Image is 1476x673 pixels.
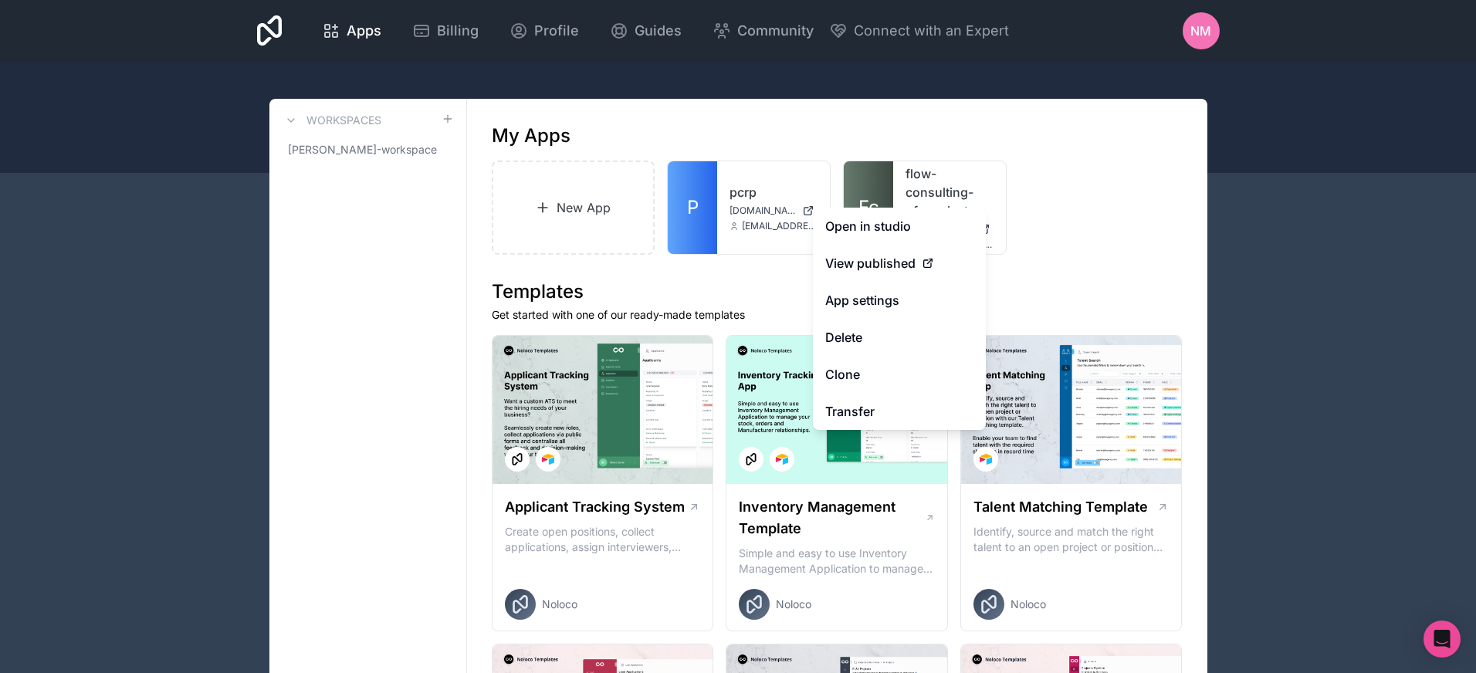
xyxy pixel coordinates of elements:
a: pcrp [730,183,818,201]
img: Airtable Logo [542,453,554,465]
a: Guides [598,14,694,48]
span: Noloco [542,597,577,612]
h1: My Apps [492,123,570,148]
a: Open in studio [813,208,986,245]
span: NM [1190,22,1211,40]
span: Billing [437,20,479,42]
div: Open Intercom Messenger [1424,621,1461,658]
a: Billing [400,14,491,48]
span: Connect with an Expert [854,20,1009,42]
span: Noloco [1011,597,1046,612]
a: Workspaces [282,111,381,130]
span: Noloco [776,597,811,612]
span: Guides [635,20,682,42]
span: Fc [858,195,879,220]
a: Apps [310,14,394,48]
span: View published [825,254,916,272]
a: [PERSON_NAME]-workspace [282,136,454,164]
img: Airtable Logo [776,453,788,465]
h1: Applicant Tracking System [505,496,685,518]
img: Airtable Logo [980,453,992,465]
a: Clone [813,356,986,393]
span: [EMAIL_ADDRESS][DOMAIN_NAME] [742,220,818,232]
button: Connect with an Expert [829,20,1009,42]
p: Identify, source and match the right talent to an open project or position with our Talent Matchi... [973,524,1170,555]
a: Community [700,14,826,48]
p: Create open positions, collect applications, assign interviewers, centralise candidate feedback a... [505,524,701,555]
a: [DOMAIN_NAME] [730,205,818,217]
h1: Talent Matching Template [973,496,1148,518]
span: Apps [347,20,381,42]
a: flow-consulting-pfr-project [906,164,994,220]
span: [PERSON_NAME]-workspace [288,142,437,157]
span: [DOMAIN_NAME] [730,205,796,217]
span: Profile [534,20,579,42]
a: P [668,161,717,254]
h1: Inventory Management Template [739,496,924,539]
a: App settings [813,282,986,319]
button: Delete [813,319,986,356]
h1: Templates [492,279,1183,304]
a: Transfer [813,393,986,430]
span: Community [737,20,814,42]
a: View published [813,245,986,282]
span: P [687,195,699,220]
p: Get started with one of our ready-made templates [492,307,1183,323]
a: New App [492,161,655,255]
a: Fc [844,161,893,254]
a: Profile [497,14,591,48]
h3: Workspaces [306,113,381,128]
p: Simple and easy to use Inventory Management Application to manage your stock, orders and Manufact... [739,546,935,577]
